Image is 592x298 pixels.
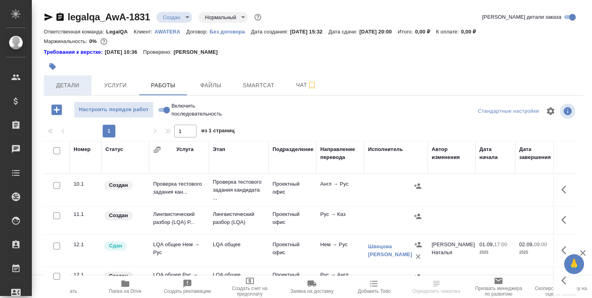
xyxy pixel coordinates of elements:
[358,288,390,294] span: Добавить Todo
[251,29,290,35] p: Дата создания:
[109,242,122,250] p: Сдан
[290,29,329,35] p: [DATE] 15:32
[316,237,364,265] td: Нем → Рус
[154,28,186,35] a: AWATERA
[535,286,587,297] span: Скопировать ссылку на оценку заказа
[103,271,145,282] div: Заказ еще не согласован с клиентом, искать исполнителей рано
[210,29,251,35] p: Без договора
[109,272,128,280] p: Создан
[199,12,248,23] div: Создан
[534,241,547,247] p: 09:00
[287,80,325,90] span: Чат
[316,206,364,234] td: Рус → Каз
[44,38,89,44] p: Маржинальность:
[156,276,218,298] button: Создать рекламацию
[78,105,149,114] span: Настроить порядок работ
[74,102,154,118] button: Настроить порядок работ
[557,241,576,260] button: Здесь прячутся важные кнопки
[530,276,592,298] button: Скопировать ссылку на оценку заказа
[144,80,182,90] span: Работы
[105,48,143,56] p: [DATE] 10:36
[461,29,482,35] p: 0,00 ₽
[479,249,511,257] p: 2025
[96,80,134,90] span: Услуги
[316,267,364,295] td: Рус → Англ
[44,12,53,22] button: Скопировать ссылку для ЯМессенджера
[567,256,581,273] span: 🙏
[192,80,230,90] span: Файлы
[44,48,105,56] div: Нажми, чтобы открыть папку с инструкцией
[218,276,280,298] button: Создать счет на предоплату
[74,210,97,218] div: 11.1
[482,13,561,21] span: [PERSON_NAME] детали заказа
[153,146,161,154] button: Сгруппировать
[173,48,224,56] p: [PERSON_NAME]
[359,29,398,35] p: [DATE] 20:00
[343,276,405,298] button: Добавить Todo
[557,210,576,229] button: Здесь прячутся важные кнопки
[329,29,359,35] p: Дата сдачи:
[186,29,210,35] p: Договор:
[44,29,106,35] p: Ответственная команда:
[467,276,530,298] button: Призвать менеджера по развитию
[103,180,145,191] div: Заказ еще не согласован с клиентом, искать исполнителей рано
[494,241,507,247] p: 17:00
[44,58,61,75] button: Добавить тэг
[269,206,316,234] td: Проектный офис
[109,181,128,189] p: Создан
[541,102,560,121] span: Настроить таблицу
[412,180,424,192] button: Назначить
[109,288,142,294] span: Папка на Drive
[557,180,576,199] button: Здесь прячутся важные кнопки
[412,271,424,283] button: Назначить
[46,102,68,118] button: Добавить работу
[44,48,105,56] a: Требования к верстке:
[368,145,403,153] div: Исполнитель
[210,28,251,35] a: Без договора
[171,102,222,118] span: Включить последовательность
[156,12,192,23] div: Создан
[269,176,316,204] td: Проектный офис
[99,36,109,47] button: 1827.00 RUB;
[472,286,525,297] span: Призвать менеджера по развитию
[74,271,97,279] div: 12.1
[560,104,577,119] span: Посмотреть информацию
[74,241,97,249] div: 12.1
[269,267,316,295] td: Проектный офис
[213,178,265,202] p: Проверка тестового задания кандидата ...
[412,210,424,222] button: Назначить
[134,29,154,35] p: Клиент:
[405,276,467,298] button: Определить тематику
[316,176,364,204] td: Англ → Рус
[49,80,87,90] span: Детали
[68,12,150,22] a: legalqa_AwA-1831
[273,145,314,153] div: Подразделение
[415,29,436,35] p: 0,00 ₽
[436,29,461,35] p: К оплате:
[149,237,209,265] td: LQA общее Нем → Рус
[149,176,209,204] td: Проверка тестового задания кан...
[281,276,343,298] button: Заявка на доставку
[109,212,128,220] p: Создан
[412,239,424,251] button: Назначить
[55,12,65,22] button: Скопировать ссылку
[164,288,211,294] span: Создать рекламацию
[223,286,276,297] span: Создать счет на предоплату
[143,48,174,56] p: Проверено:
[290,288,333,294] span: Заявка на доставку
[320,145,360,161] div: Направление перевода
[89,38,99,44] p: 0%
[519,241,534,247] p: 02.09,
[307,80,317,90] svg: Подписаться
[557,271,576,290] button: Здесь прячутся важные кнопки
[213,241,265,249] p: LQA общее
[149,267,209,295] td: LQA общее Рус → Англ
[201,126,235,137] span: из 1 страниц
[213,145,225,153] div: Этап
[154,29,186,35] p: AWATERA
[213,271,265,279] p: LQA общее
[479,241,494,247] p: 01.09,
[479,145,511,161] div: Дата начала
[368,243,412,257] a: Швецова [PERSON_NAME]
[213,210,265,226] p: Лингвистический разбор (LQA)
